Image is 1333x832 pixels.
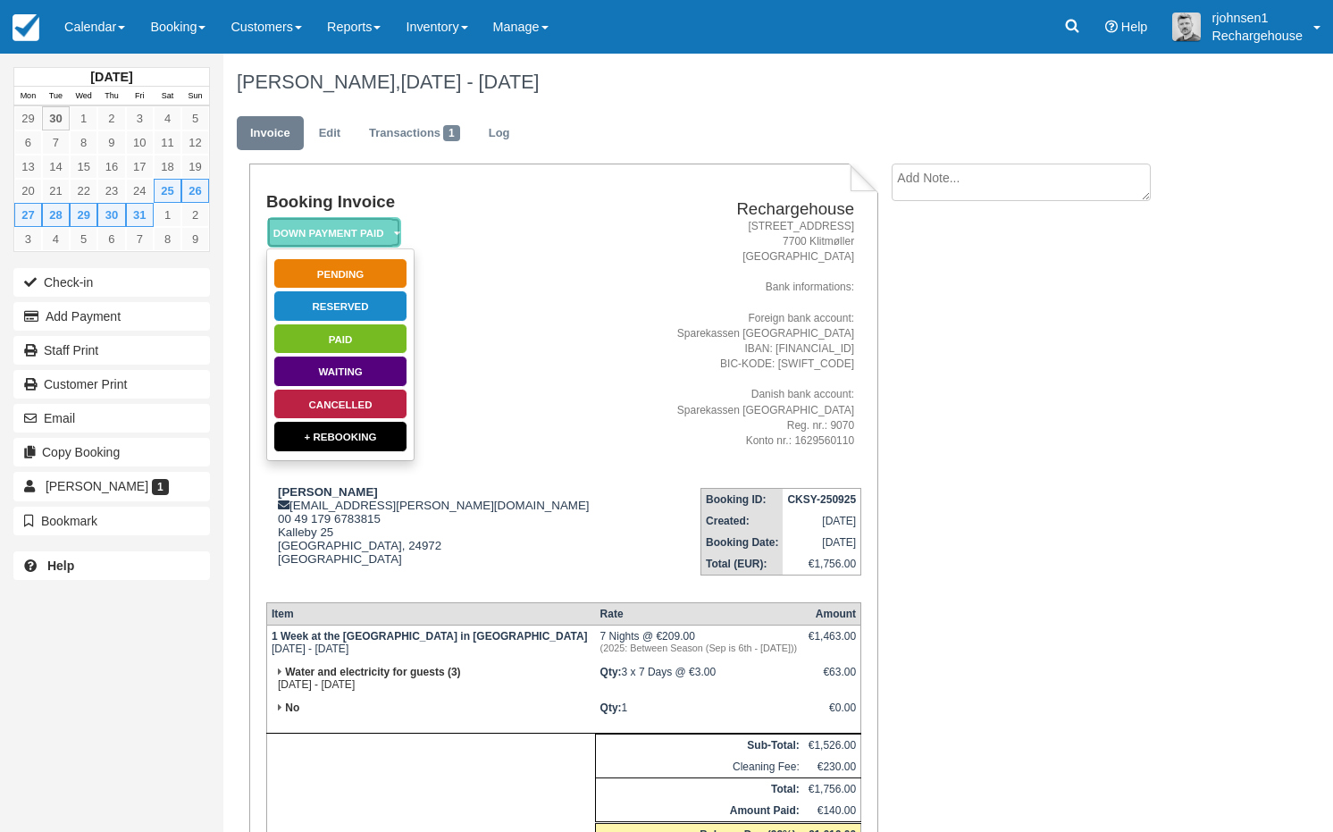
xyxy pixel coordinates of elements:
a: 9 [97,130,125,155]
td: 3 x 7 Days @ €3.00 [596,661,804,697]
a: 4 [42,227,70,251]
a: 18 [154,155,181,179]
a: 14 [42,155,70,179]
a: 6 [97,227,125,251]
th: Thu [97,87,125,106]
button: Add Payment [13,302,210,331]
div: €0.00 [809,702,856,728]
a: Log [475,116,524,151]
button: Email [13,404,210,433]
td: [DATE] - [DATE] [266,626,595,662]
a: 16 [97,155,125,179]
span: Help [1121,20,1148,34]
strong: 1 Week at the [GEOGRAPHIC_DATA] in [GEOGRAPHIC_DATA] [272,630,588,643]
p: Rechargehouse [1211,27,1303,45]
span: [PERSON_NAME] [46,479,148,493]
a: 29 [14,106,42,130]
th: Fri [126,87,154,106]
button: Check-in [13,268,210,297]
th: Tue [42,87,70,106]
th: Mon [14,87,42,106]
span: 1 [152,479,169,495]
th: Sub-Total: [596,735,804,757]
span: [DATE] - [DATE] [400,71,539,93]
a: 31 [126,203,154,227]
a: 1 [70,106,97,130]
b: Help [47,559,74,573]
em: Down Payment Paid [267,217,401,248]
a: Paid [273,324,407,355]
a: 26 [181,179,209,203]
td: 1 [596,697,804,734]
th: Amount [804,603,861,626]
a: 29 [70,203,97,227]
a: 22 [70,179,97,203]
th: Sun [181,87,209,106]
a: 28 [42,203,70,227]
button: Copy Booking [13,438,210,466]
td: [DATE] - [DATE] [266,661,595,697]
div: [EMAIL_ADDRESS][PERSON_NAME][DOMAIN_NAME] 00 49 179 6783815 Kalleby 25 [GEOGRAPHIC_DATA], 24972 [... [266,485,640,588]
a: Reserved [273,290,407,322]
a: [PERSON_NAME] 1 [13,472,210,500]
a: 17 [126,155,154,179]
a: 9 [181,227,209,251]
em: (2025: Between Season (Sep is 6th - [DATE])) [600,643,800,653]
strong: Qty [600,666,622,678]
th: Total (EUR): [701,553,784,576]
img: checkfront-main-nav-mini-logo.png [13,14,39,41]
a: 1 [154,203,181,227]
strong: No [285,702,299,714]
a: Cancelled [273,389,407,420]
a: 12 [181,130,209,155]
strong: [PERSON_NAME] [278,485,378,499]
a: Down Payment Paid [266,216,395,249]
a: 5 [70,227,97,251]
a: Help [13,551,210,580]
a: 4 [154,106,181,130]
span: 1 [443,125,460,141]
a: 19 [181,155,209,179]
td: €1,756.00 [804,778,861,801]
th: Rate [596,603,804,626]
td: [DATE] [783,510,860,532]
a: 8 [154,227,181,251]
h1: Booking Invoice [266,193,640,212]
h2: Rechargehouse [647,200,854,219]
img: A1 [1172,13,1201,41]
strong: Water and electricity for guests (3) [285,666,460,678]
a: Invoice [237,116,304,151]
a: 11 [154,130,181,155]
th: Total: [596,778,804,801]
strong: [DATE] [90,70,132,84]
a: 21 [42,179,70,203]
a: 2 [181,203,209,227]
a: 27 [14,203,42,227]
p: rjohnsen1 [1211,9,1303,27]
a: 24 [126,179,154,203]
th: Item [266,603,595,626]
a: Staff Print [13,336,210,365]
a: Customer Print [13,370,210,399]
a: 8 [70,130,97,155]
address: [STREET_ADDRESS] 7700 Klitmøller [GEOGRAPHIC_DATA] Bank informations: Foreign bank account: Spare... [647,219,854,449]
h1: [PERSON_NAME], [237,71,1210,93]
td: €1,756.00 [783,553,860,576]
a: 2 [97,106,125,130]
button: Bookmark [13,507,210,535]
strong: CKSY-250925 [787,493,856,506]
td: 7 Nights @ €209.00 [596,626,804,662]
strong: Qty [600,702,622,714]
a: Edit [306,116,354,151]
td: €1,526.00 [804,735,861,757]
a: 20 [14,179,42,203]
th: Wed [70,87,97,106]
a: 3 [126,106,154,130]
a: 5 [181,106,209,130]
a: 3 [14,227,42,251]
a: Waiting [273,356,407,387]
th: Booking Date: [701,532,784,553]
a: 7 [126,227,154,251]
a: Pending [273,258,407,290]
td: [DATE] [783,532,860,553]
